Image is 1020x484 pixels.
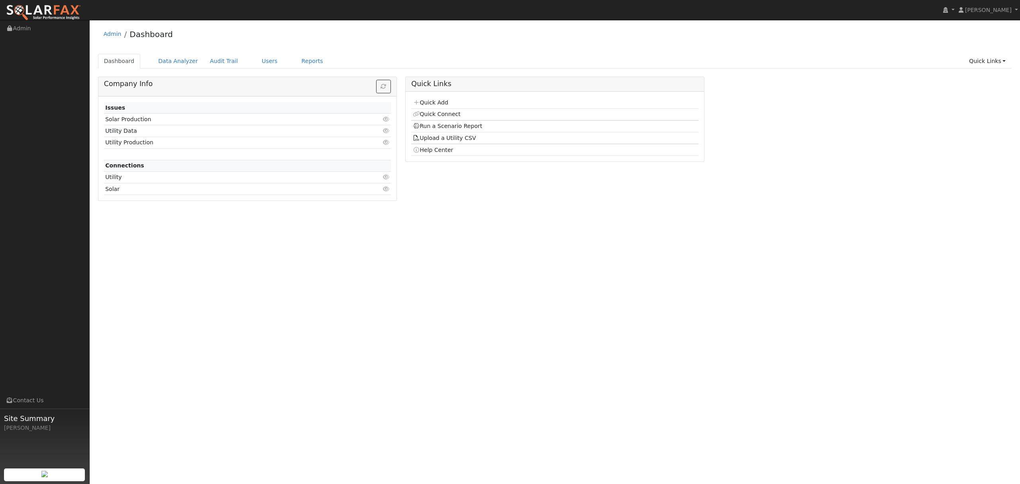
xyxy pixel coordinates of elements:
a: Run a Scenario Report [413,123,483,129]
strong: Connections [105,162,144,169]
a: Users [256,54,284,69]
span: [PERSON_NAME] [965,7,1012,13]
h5: Company Info [104,80,391,88]
span: Site Summary [4,413,85,424]
img: SolarFax [6,4,81,21]
strong: Issues [105,104,125,111]
a: Quick Links [963,54,1012,69]
a: Dashboard [98,54,141,69]
a: Help Center [413,147,453,153]
a: Reports [296,54,329,69]
a: Quick Add [413,99,448,106]
img: retrieve [41,471,48,477]
td: Utility Production [104,137,345,148]
a: Data Analyzer [152,54,204,69]
i: Click to view [382,174,390,180]
a: Upload a Utility CSV [413,135,476,141]
a: Dashboard [129,30,173,39]
i: Click to view [382,116,390,122]
td: Utility Data [104,125,345,137]
div: [PERSON_NAME] [4,424,85,432]
i: Click to view [382,128,390,134]
td: Solar Production [104,114,345,125]
a: Audit Trail [204,54,244,69]
a: Admin [104,31,122,37]
i: Click to view [382,140,390,145]
td: Solar [104,183,345,195]
td: Utility [104,171,345,183]
a: Quick Connect [413,111,461,117]
h5: Quick Links [411,80,698,88]
i: Click to view [382,186,390,192]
